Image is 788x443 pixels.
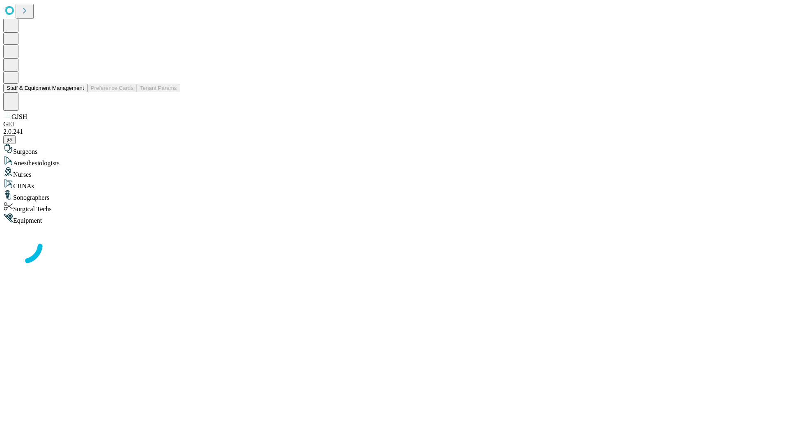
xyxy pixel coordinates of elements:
[3,190,785,201] div: Sonographers
[3,213,785,224] div: Equipment
[7,137,12,143] span: @
[3,201,785,213] div: Surgical Techs
[137,84,180,92] button: Tenant Params
[3,144,785,155] div: Surgeons
[3,155,785,167] div: Anesthesiologists
[11,113,27,120] span: GJSH
[3,178,785,190] div: CRNAs
[3,135,16,144] button: @
[3,84,87,92] button: Staff & Equipment Management
[3,167,785,178] div: Nurses
[3,121,785,128] div: GEI
[3,128,785,135] div: 2.0.241
[87,84,137,92] button: Preference Cards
